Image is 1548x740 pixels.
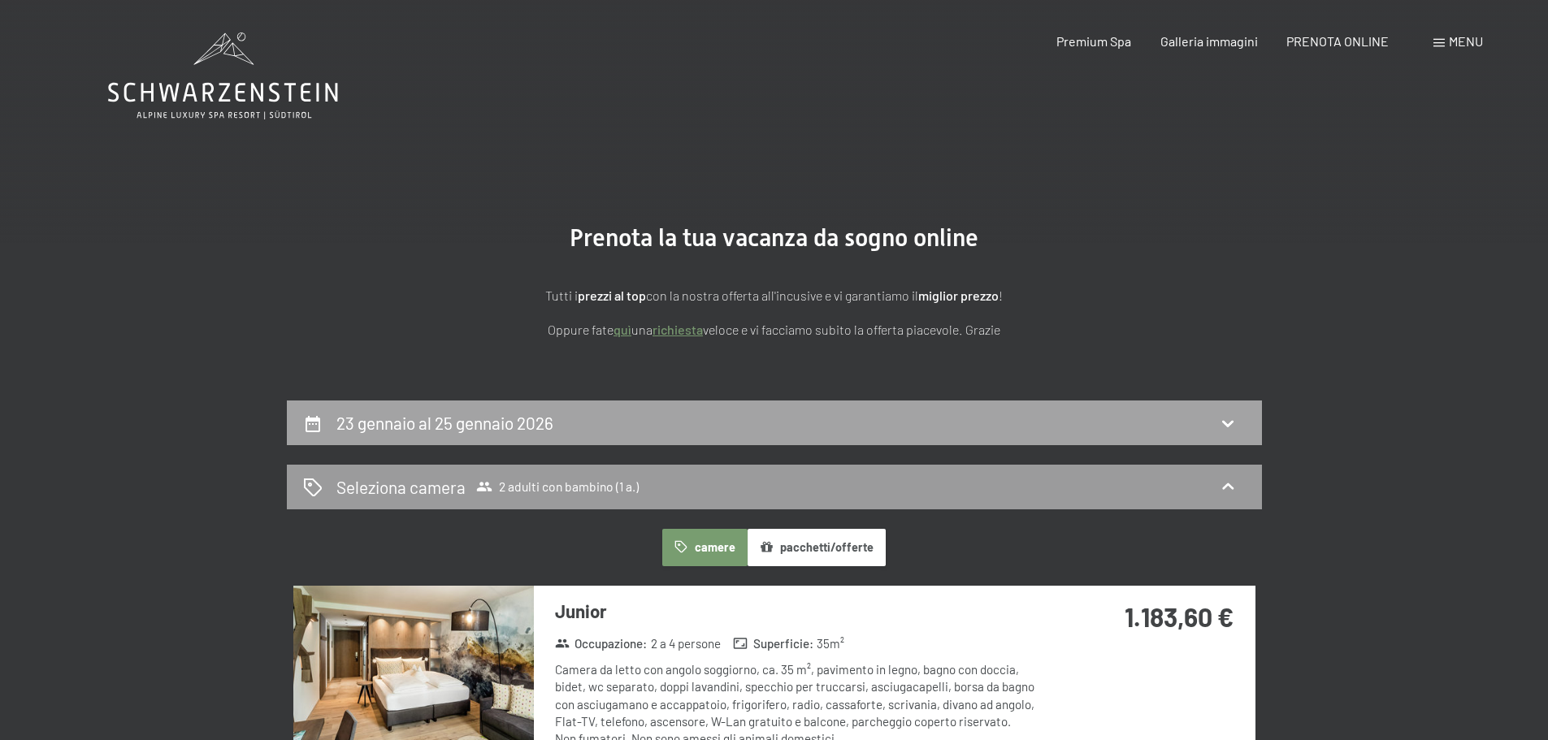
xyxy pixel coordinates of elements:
p: Tutti i con la nostra offerta all'incusive e vi garantiamo il ! [368,285,1181,306]
span: Menu [1449,33,1483,49]
a: richiesta [653,322,703,337]
h2: 23 gennaio al 25 gennaio 2026 [336,413,553,433]
button: pacchetti/offerte [748,529,886,566]
strong: Occupazione : [555,635,648,652]
strong: prezzi al top [578,288,646,303]
strong: Superficie : [733,635,813,652]
span: 2 a 4 persone [651,635,721,652]
strong: 1.183,60 € [1125,601,1234,632]
button: camere [662,529,747,566]
a: quì [614,322,631,337]
span: 35 m² [817,635,844,652]
a: PRENOTA ONLINE [1286,33,1389,49]
a: Premium Spa [1056,33,1131,49]
h3: Junior [555,599,1039,624]
strong: miglior prezzo [918,288,999,303]
span: Prenota la tua vacanza da sogno online [570,223,978,252]
p: Oppure fate una veloce e vi facciamo subito la offerta piacevole. Grazie [368,319,1181,340]
h2: Seleziona camera [336,475,466,499]
span: 2 adulti con bambino (1 a.) [476,478,639,495]
a: Galleria immagini [1160,33,1258,49]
